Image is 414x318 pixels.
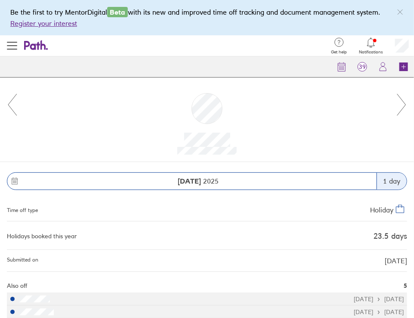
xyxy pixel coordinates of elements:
a: Notifications [359,37,383,55]
span: Notifications [359,50,383,55]
span: Holiday [370,206,393,215]
strong: [DATE] [178,177,201,185]
span: [DATE] [385,257,407,265]
div: 23.5 days [374,232,407,241]
span: Get help [331,50,347,55]
span: 5 [404,282,407,289]
span: 2025 [178,177,219,185]
span: 39 [352,63,373,70]
span: Also off [7,282,27,289]
div: Holidays booked this year [7,233,77,240]
button: Register your interest [10,18,77,28]
div: Time off type [7,204,38,214]
div: [DATE] [DATE] [354,296,404,302]
span: Beta [107,7,128,17]
div: [DATE] [DATE] [354,309,404,315]
span: Submitted on [7,257,38,265]
div: Be the first to try MentorDigital with its new and improved time off tracking and document manage... [10,7,404,28]
a: 39 [352,56,373,77]
div: 1 day [377,173,407,190]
